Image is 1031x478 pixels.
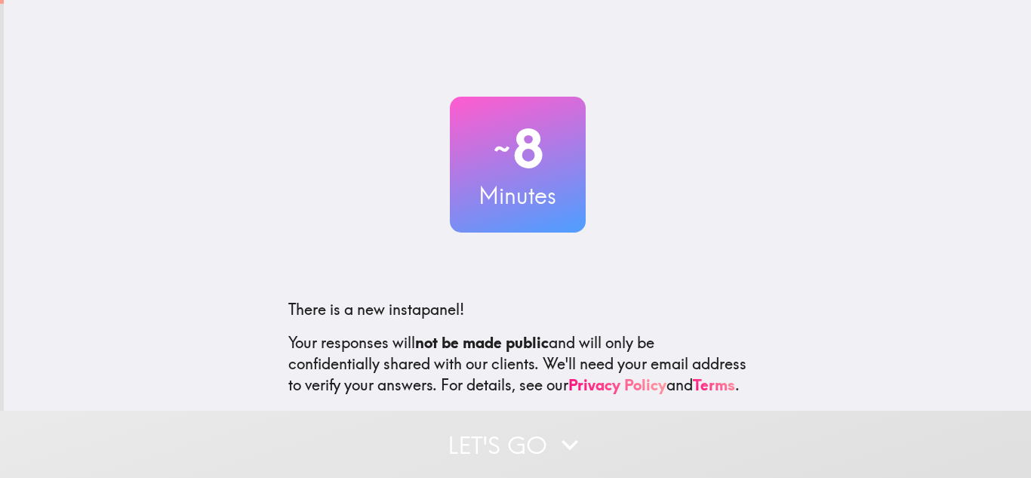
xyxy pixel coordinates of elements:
a: Terms [693,375,735,394]
p: Your responses will and will only be confidentially shared with our clients. We'll need your emai... [288,332,747,396]
p: This invite is exclusively for you, please do not share it. Complete it soon because spots are li... [288,408,747,450]
span: ~ [491,126,512,171]
h3: Minutes [450,180,586,211]
h2: 8 [450,118,586,180]
a: Privacy Policy [568,375,666,394]
b: not be made public [415,333,549,352]
span: There is a new instapanel! [288,300,464,319]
